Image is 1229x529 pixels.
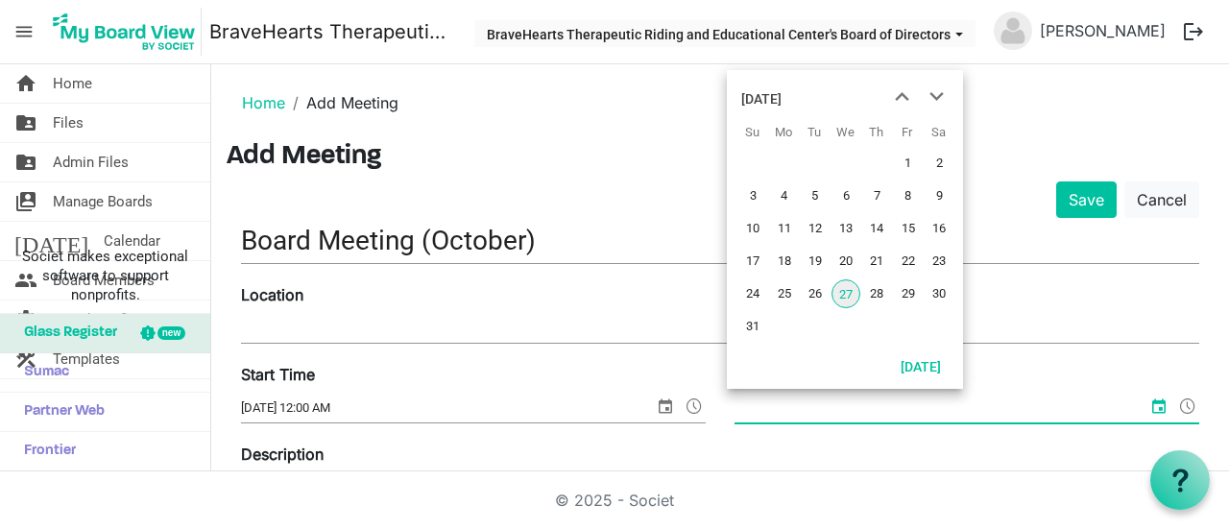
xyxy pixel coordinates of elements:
[53,104,84,142] span: Files
[6,13,42,50] span: menu
[242,93,285,112] a: Home
[14,393,105,431] span: Partner Web
[738,214,767,243] span: Sunday, August 10, 2025
[770,247,799,276] span: Monday, August 18, 2025
[884,80,919,114] button: previous month
[738,247,767,276] span: Sunday, August 17, 2025
[53,143,129,181] span: Admin Files
[894,181,923,210] span: Friday, August 8, 2025
[555,491,674,510] a: © 2025 - Societ
[770,214,799,243] span: Monday, August 11, 2025
[738,279,767,308] span: Sunday, August 24, 2025
[9,247,202,304] span: Societ makes exceptional software to support nonprofits.
[919,80,953,114] button: next month
[241,363,315,386] label: Start Time
[894,214,923,243] span: Friday, August 15, 2025
[285,91,398,114] li: Add Meeting
[862,247,891,276] span: Thursday, August 21, 2025
[770,181,799,210] span: Monday, August 4, 2025
[741,80,782,118] div: title
[14,182,37,221] span: switch_account
[654,394,677,419] span: select
[831,181,860,210] span: Wednesday, August 6, 2025
[862,181,891,210] span: Thursday, August 7, 2025
[923,118,953,147] th: Sa
[53,182,153,221] span: Manage Boards
[830,277,860,310] td: Wednesday, August 27, 2025
[892,118,923,147] th: Fr
[14,432,76,470] span: Frontier
[925,214,953,243] span: Saturday, August 16, 2025
[925,247,953,276] span: Saturday, August 23, 2025
[894,247,923,276] span: Friday, August 22, 2025
[157,326,185,340] div: new
[14,222,88,260] span: [DATE]
[994,12,1032,50] img: no-profile-picture.svg
[925,149,953,178] span: Saturday, August 2, 2025
[474,20,976,47] button: BraveHearts Therapeutic Riding and Educational Center's Board of Directors dropdownbutton
[1124,181,1199,218] a: Cancel
[1056,181,1117,218] button: Save
[53,64,92,103] span: Home
[768,118,799,147] th: Mo
[830,118,860,147] th: We
[241,443,324,466] label: Description
[770,279,799,308] span: Monday, August 25, 2025
[14,353,69,392] span: Sumac
[104,222,160,260] span: Calendar
[925,279,953,308] span: Saturday, August 30, 2025
[801,279,830,308] span: Tuesday, August 26, 2025
[925,181,953,210] span: Saturday, August 9, 2025
[47,8,202,56] img: My Board View Logo
[14,104,37,142] span: folder_shared
[831,247,860,276] span: Wednesday, August 20, 2025
[801,181,830,210] span: Tuesday, August 5, 2025
[14,143,37,181] span: folder_shared
[894,149,923,178] span: Friday, August 1, 2025
[860,118,891,147] th: Th
[888,352,953,379] button: Today
[801,214,830,243] span: Tuesday, August 12, 2025
[241,283,303,306] label: Location
[47,8,209,56] a: My Board View Logo
[1032,12,1173,50] a: [PERSON_NAME]
[14,314,117,352] span: Glass Register
[862,279,891,308] span: Thursday, August 28, 2025
[1173,12,1214,52] button: logout
[241,218,1199,263] input: Title
[894,279,923,308] span: Friday, August 29, 2025
[1147,394,1170,419] span: select
[14,64,37,103] span: home
[227,141,1214,174] h3: Add Meeting
[738,312,767,341] span: Sunday, August 31, 2025
[736,118,767,147] th: Su
[738,181,767,210] span: Sunday, August 3, 2025
[801,247,830,276] span: Tuesday, August 19, 2025
[799,118,830,147] th: Tu
[831,214,860,243] span: Wednesday, August 13, 2025
[209,12,455,51] a: BraveHearts Therapeutic Riding and Educational Center's Board of Directors
[831,279,860,308] span: Wednesday, August 27, 2025
[862,214,891,243] span: Thursday, August 14, 2025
